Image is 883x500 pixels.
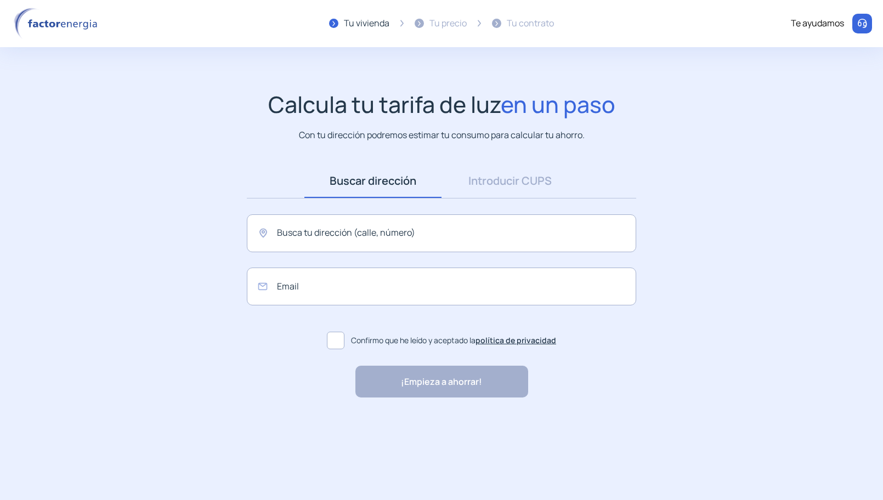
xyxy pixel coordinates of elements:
span: en un paso [501,89,615,120]
h1: Calcula tu tarifa de luz [268,91,615,118]
p: Con tu dirección podremos estimar tu consumo para calcular tu ahorro. [299,128,585,142]
a: política de privacidad [476,335,556,345]
a: Introducir CUPS [441,164,579,198]
div: Tu vivienda [344,16,389,31]
div: Te ayudamos [791,16,844,31]
a: Buscar dirección [304,164,441,198]
span: Confirmo que he leído y aceptado la [351,334,556,346]
div: Tu contrato [507,16,554,31]
div: Tu precio [429,16,467,31]
img: llamar [857,18,868,29]
img: logo factor [11,8,104,39]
